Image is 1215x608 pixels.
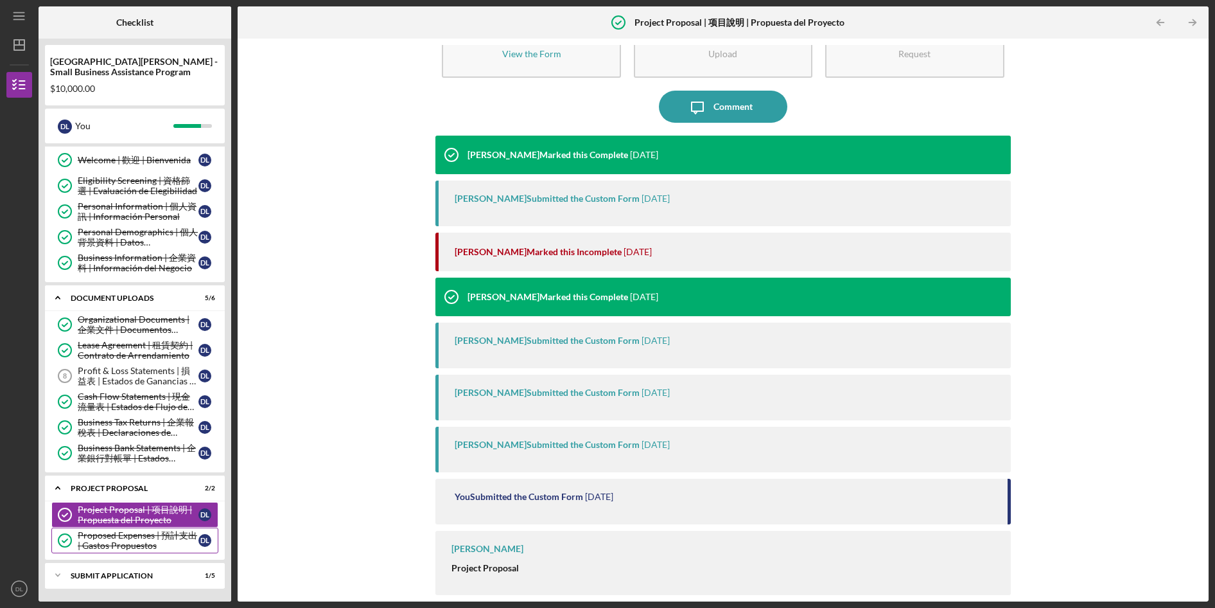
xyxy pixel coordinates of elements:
div: You [75,115,173,137]
div: Welcome | 歡迎 | Bienvenida [78,155,198,165]
div: Document Uploads [71,294,183,302]
time: 2025-07-10 17:02 [624,247,652,257]
a: 8Profit & Loss Statements | 損益表 | Estados de Ganancias y PérdidasDL [51,363,218,389]
div: 2 / 2 [192,485,215,492]
time: 2025-07-10 17:05 [642,193,670,204]
div: D L [198,508,211,521]
div: D L [198,205,211,218]
time: 2025-06-25 22:24 [642,388,670,398]
div: Organizational Documents | 企業文件 | Documentos Organizacionales [78,314,198,335]
div: Submit Application [71,572,183,580]
div: [PERSON_NAME] [451,544,523,554]
p: Please complete this form to explain how you plan to use the funds. This confirms your project me... [451,575,997,589]
button: Comment [659,91,787,123]
div: [PERSON_NAME] Marked this Incomplete [455,247,622,257]
b: Checklist [116,17,153,28]
time: 2025-06-18 22:59 [585,492,613,502]
div: 5 / 6 [192,294,215,302]
div: D L [198,534,211,547]
div: D L [198,231,211,244]
div: Business Tax Returns | 企業報稅表 | Declaraciones de Impuestos del Negocio [78,417,198,438]
a: Cash Flow Statements | 現金流量表 | Estados de Flujo de EfectivoDL [51,389,218,415]
div: View the Form [502,49,561,58]
tspan: 8 [63,372,67,380]
div: D L [198,447,211,460]
div: Personal Information | 個人資訊 | Información Personal [78,201,198,222]
time: 2025-06-25 22:22 [642,440,670,450]
a: Lease Agreement | 租賃契約 | Contrato de ArrendamientoDL [51,337,218,363]
a: Eligibility Screening | 資格篩選 | Evaluación de ElegibilidadDL [51,173,218,199]
div: $10,000.00 [50,84,220,94]
button: DL [6,576,32,602]
a: Business Bank Statements | 企業銀行對帳單 | Estados Bancarios del NegocioDL [51,440,218,466]
div: Comment [713,91,753,123]
b: Project Proposal | 项目說明 | Propuesta del Proyecto [634,17,844,28]
a: Business Tax Returns | 企業報稅表 | Declaraciones de Impuestos del NegocioDL [51,415,218,440]
div: [GEOGRAPHIC_DATA][PERSON_NAME] - Small Business Assistance Program [50,57,220,77]
a: Personal Information | 個人資訊 | Información PersonalDL [51,199,218,224]
time: 2025-06-25 22:26 [642,335,670,346]
div: Upload [708,49,737,58]
div: Lease Agreement | 租賃契約 | Contrato de Arrendamiento [78,340,198,361]
time: 2025-06-25 22:26 [630,292,658,302]
div: Cash Flow Statements | 現金流量表 | Estados de Flujo de Efectivo [78,391,198,412]
div: D L [198,370,211,382]
a: Proposed Expenses | 預計支出 | Gastos PropuestosDL [51,528,218,553]
div: 1 / 5 [192,572,215,580]
a: Personal Demographics | 個人背景資料 | Datos Demográficos PersonalesDL [51,224,218,250]
div: Project Proposal [71,485,183,492]
div: [PERSON_NAME] Submitted the Custom Form [455,193,640,204]
div: Proposed Expenses | 預計支出 | Gastos Propuestos [78,530,198,551]
time: 2025-07-10 17:05 [630,150,658,160]
strong: Project Proposal [451,562,519,573]
div: Profit & Loss Statements | 損益表 | Estados de Ganancias y Pérdidas [78,366,198,386]
div: D L [198,395,211,408]
div: D L [198,318,211,331]
a: Business Information | 企業資料 | Información del NegocioDL [51,250,218,276]
div: You Submitted the Custom Form [455,492,583,502]
div: [PERSON_NAME] Marked this Complete [468,150,628,160]
div: [PERSON_NAME] Marked this Complete [468,292,628,302]
div: Request [898,49,931,58]
div: [PERSON_NAME] Submitted the Custom Form [455,335,640,346]
div: D L [198,344,211,357]
text: DL [15,586,24,593]
div: Project Proposal | 项目說明 | Propuesta del Proyecto [78,505,198,525]
div: Personal Demographics | 個人背景資料 | Datos Demográficos Personales [78,227,198,247]
div: D L [58,120,72,134]
a: Project Proposal | 项目說明 | Propuesta del ProyectoDL [51,502,218,528]
div: Business Bank Statements | 企業銀行對帳單 | Estados Bancarios del Negocio [78,443,198,463]
div: D L [198,421,211,434]
div: [PERSON_NAME] Submitted the Custom Form [455,440,640,450]
div: Eligibility Screening | 資格篩選 | Evaluación de Elegibilidad [78,175,198,196]
a: Organizational Documents | 企業文件 | Documentos OrganizacionalesDL [51,312,218,337]
div: D L [198,179,211,192]
div: [PERSON_NAME] Submitted the Custom Form [455,388,640,398]
div: D L [198,154,211,166]
div: Business Information | 企業資料 | Información del Negocio [78,253,198,273]
div: D L [198,256,211,269]
a: Welcome | 歡迎 | BienvenidaDL [51,147,218,173]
